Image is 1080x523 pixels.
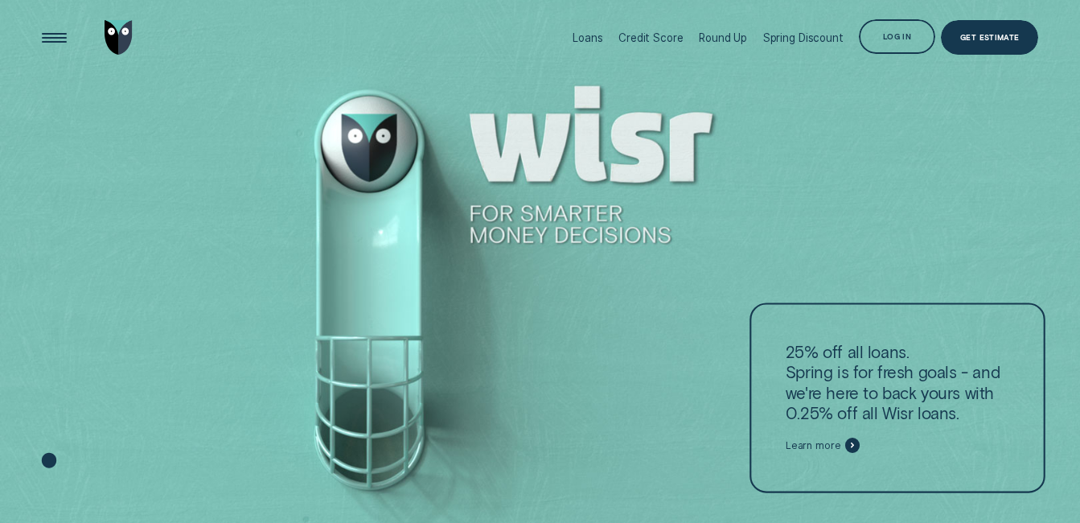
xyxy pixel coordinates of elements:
div: Loans [573,31,602,44]
div: Credit Score [618,31,683,44]
img: Wisr [105,20,133,54]
div: Spring Discount [763,31,844,44]
p: 25% off all loans. Spring is for fresh goals - and we're here to back yours with 0.25% off all Wi... [786,342,1010,424]
a: Get Estimate [941,20,1038,54]
button: Open Menu [37,20,71,54]
a: 25% off all loans.Spring is for fresh goals - and we're here to back yours with 0.25% off all Wis... [757,307,1038,488]
div: Round Up [699,31,747,44]
button: Log in [859,19,934,53]
span: Learn more [786,439,841,452]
